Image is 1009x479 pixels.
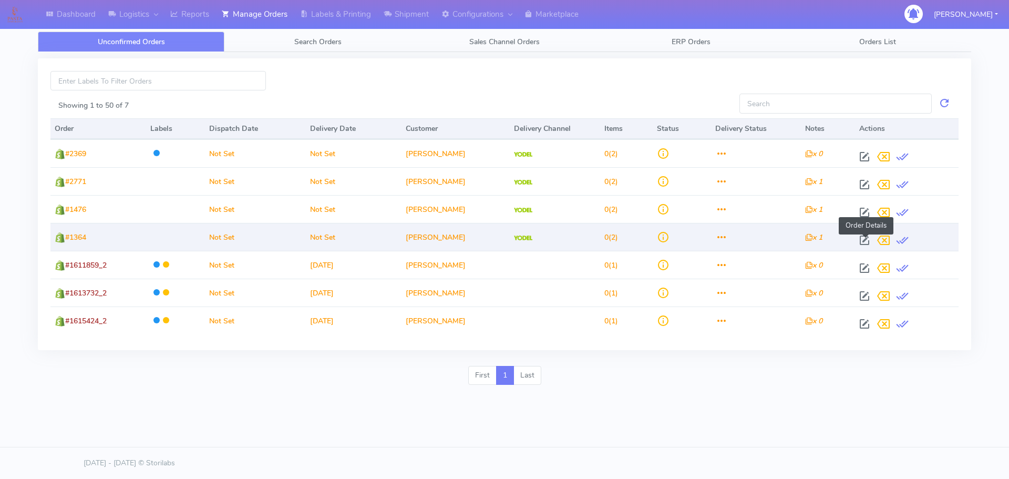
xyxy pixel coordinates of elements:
[205,139,306,167] td: Not Set
[514,152,532,157] img: Yodel
[600,118,653,139] th: Items
[401,279,510,307] td: [PERSON_NAME]
[514,208,532,213] img: Yodel
[604,205,609,215] span: 0
[514,180,532,185] img: Yodel
[401,195,510,223] td: [PERSON_NAME]
[205,279,306,307] td: Not Set
[205,167,306,195] td: Not Set
[50,71,266,90] input: Enter Labels To Filter Orders
[306,251,401,279] td: [DATE]
[401,167,510,195] td: [PERSON_NAME]
[514,236,532,241] img: Yodel
[306,195,401,223] td: Not Set
[604,288,618,298] span: (1)
[859,37,896,47] span: Orders List
[604,149,618,159] span: (2)
[306,223,401,251] td: Not Set
[205,251,306,279] td: Not Set
[294,37,342,47] span: Search Orders
[739,94,932,113] input: Search
[604,177,618,187] span: (2)
[306,279,401,307] td: [DATE]
[604,232,618,242] span: (2)
[805,232,822,242] i: x 1
[805,205,822,215] i: x 1
[604,260,618,270] span: (1)
[401,251,510,279] td: [PERSON_NAME]
[306,167,401,195] td: Not Set
[205,118,306,139] th: Dispatch Date
[469,37,540,47] span: Sales Channel Orders
[604,149,609,159] span: 0
[65,205,86,215] span: #1476
[855,118,959,139] th: Actions
[604,177,609,187] span: 0
[604,316,609,326] span: 0
[805,316,822,326] i: x 0
[146,118,204,139] th: Labels
[711,118,801,139] th: Delivery Status
[65,288,107,298] span: #1613732_2
[205,195,306,223] td: Not Set
[65,149,86,159] span: #2369
[805,149,822,159] i: x 0
[65,232,86,242] span: #1364
[604,316,618,326] span: (1)
[401,139,510,167] td: [PERSON_NAME]
[604,205,618,215] span: (2)
[604,288,609,298] span: 0
[805,288,822,298] i: x 0
[65,316,107,326] span: #1615424_2
[205,223,306,251] td: Not Set
[805,260,822,270] i: x 0
[672,37,711,47] span: ERP Orders
[401,118,510,139] th: Customer
[306,118,401,139] th: Delivery Date
[98,37,165,47] span: Unconfirmed Orders
[496,366,514,385] a: 1
[38,32,971,52] ul: Tabs
[306,139,401,167] td: Not Set
[801,118,855,139] th: Notes
[306,307,401,334] td: [DATE]
[65,177,86,187] span: #2771
[510,118,600,139] th: Delivery Channel
[65,260,107,270] span: #1611859_2
[205,307,306,334] td: Not Set
[401,307,510,334] td: [PERSON_NAME]
[58,100,129,111] label: Showing 1 to 50 of 7
[604,232,609,242] span: 0
[604,260,609,270] span: 0
[50,118,146,139] th: Order
[926,4,1006,25] button: [PERSON_NAME]
[653,118,711,139] th: Status
[805,177,822,187] i: x 1
[401,223,510,251] td: [PERSON_NAME]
